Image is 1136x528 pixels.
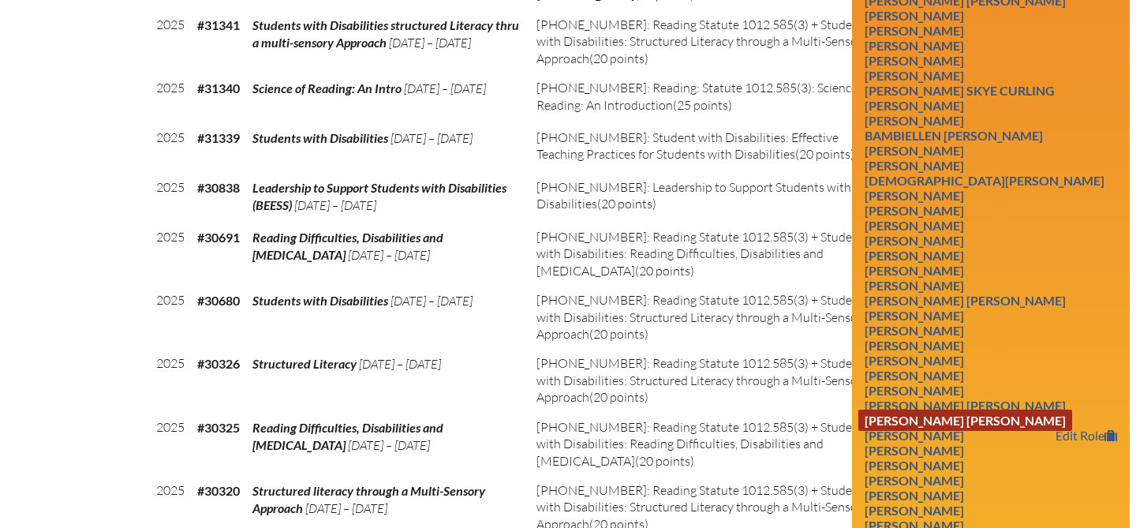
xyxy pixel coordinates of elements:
[252,483,485,515] span: Structured literacy through a Multi-Sensory Approach
[536,129,839,162] span: [PHONE_NUMBER]: Student with Disabilities: Effective Teaching Practices for Students with Disabil...
[252,420,443,452] span: Reading Difficulties, Disabilities and [MEDICAL_DATA]
[530,173,895,223] td: (20 points)
[252,356,357,371] span: Structured Literacy
[858,260,970,281] a: [PERSON_NAME]
[197,293,240,308] b: #30680
[150,173,191,223] td: 2025
[858,230,970,251] a: [PERSON_NAME]
[858,20,970,41] a: [PERSON_NAME]
[536,179,851,212] span: [PHONE_NUMBER]: Leadership to Support Students with Disabilities
[252,81,402,95] span: Science of Reading: An Intro
[858,50,970,71] a: [PERSON_NAME]
[858,305,970,326] a: [PERSON_NAME]
[858,215,970,236] a: [PERSON_NAME]
[404,81,486,96] span: [DATE] – [DATE]
[150,413,191,476] td: 2025
[150,223,191,286] td: 2025
[197,356,240,371] b: #30326
[858,170,1111,191] a: [DEMOGRAPHIC_DATA][PERSON_NAME]
[858,80,1061,101] a: [PERSON_NAME] Skye Curling
[858,95,970,116] a: [PERSON_NAME]
[858,35,970,56] a: [PERSON_NAME]
[390,293,473,309] span: [DATE] – [DATE]
[858,335,970,356] a: [PERSON_NAME]
[858,125,1049,146] a: BambiEllen [PERSON_NAME]
[530,223,895,286] td: (20 points)
[197,17,240,32] b: #31341
[536,17,869,66] span: [PHONE_NUMBER]: Reading Statute 1012.585(3) + Students with Disabilities: Structured Literacy thr...
[197,230,240,245] b: #30691
[294,197,376,213] span: [DATE] – [DATE]
[197,81,240,95] b: #31340
[389,35,471,51] span: [DATE] – [DATE]
[348,437,430,453] span: [DATE] – [DATE]
[530,123,895,173] td: (20 points)
[858,350,970,371] a: [PERSON_NAME]
[536,355,869,405] span: [PHONE_NUMBER]: Reading Statute 1012.585(3) + Students with Disabilities: Structured Literacy thr...
[1049,425,1123,446] a: Edit Role
[530,413,895,476] td: (20 points)
[858,380,970,401] a: [PERSON_NAME]
[858,485,970,506] a: [PERSON_NAME]
[858,455,970,476] a: [PERSON_NAME]
[858,395,1072,416] a: [PERSON_NAME] [PERSON_NAME]
[858,5,970,26] a: [PERSON_NAME]
[150,123,191,173] td: 2025
[858,200,970,221] a: [PERSON_NAME]
[858,425,970,446] a: [PERSON_NAME]
[858,320,970,341] a: [PERSON_NAME]
[536,419,869,469] span: [PHONE_NUMBER]: Reading Statute 1012.585(3) + Students with Disabilities: Reading Difficulties, D...
[252,180,506,212] span: Leadership to Support Students with Disabilities (BEESS)
[858,185,970,206] a: [PERSON_NAME]
[530,10,895,73] td: (20 points)
[252,293,388,308] span: Students with Disabilities
[252,230,443,262] span: Reading Difficulties, Disabilities and [MEDICAL_DATA]
[858,440,970,461] a: [PERSON_NAME]
[858,245,970,266] a: [PERSON_NAME]
[530,286,895,349] td: (20 points)
[197,130,240,145] b: #31339
[252,17,519,50] span: Students with Disabilities structured Literacy thru a multi-sensory Approach
[858,140,970,161] a: [PERSON_NAME]
[305,500,387,516] span: [DATE] – [DATE]
[858,65,970,86] a: [PERSON_NAME]
[536,80,871,112] span: [PHONE_NUMBER]: Reading: Statute 1012.585(3): Science of Reading: An Introduction
[197,420,240,435] b: #30325
[252,130,388,145] span: Students with Disabilities
[197,180,240,195] b: #30838
[858,500,970,521] a: [PERSON_NAME]
[536,229,869,279] span: [PHONE_NUMBER]: Reading Statute 1012.585(3) + Students with Disabilities: Reading Difficulties, D...
[150,349,191,412] td: 2025
[530,349,895,412] td: (20 points)
[858,155,970,176] a: [PERSON_NAME]
[150,286,191,349] td: 2025
[858,275,970,296] a: [PERSON_NAME]
[858,410,1072,431] a: [PERSON_NAME] [PERSON_NAME]
[150,73,191,123] td: 2025
[348,247,430,263] span: [DATE] – [DATE]
[858,110,970,131] a: [PERSON_NAME]
[858,365,970,386] a: [PERSON_NAME]
[359,356,441,372] span: [DATE] – [DATE]
[858,290,1072,311] a: [PERSON_NAME] [PERSON_NAME]
[858,470,970,491] a: [PERSON_NAME]
[530,73,895,123] td: (25 points)
[150,10,191,73] td: 2025
[197,483,240,498] b: #30320
[536,292,869,342] span: [PHONE_NUMBER]: Reading Statute 1012.585(3) + Students with Disabilities: Structured Literacy thr...
[390,130,473,146] span: [DATE] – [DATE]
